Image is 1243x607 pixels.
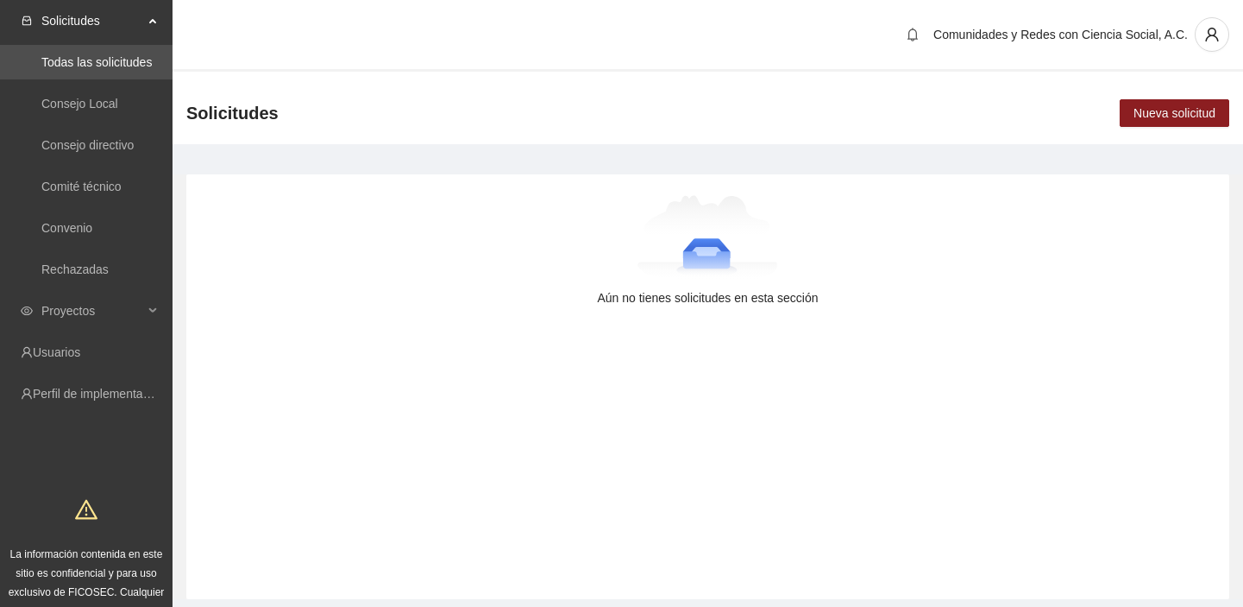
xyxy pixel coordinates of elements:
span: Comunidades y Redes con Ciencia Social, A.C. [933,28,1188,41]
a: Consejo directivo [41,138,134,152]
button: Nueva solicitud [1120,99,1229,127]
button: user [1195,17,1229,52]
span: bell [900,28,926,41]
a: Usuarios [33,345,80,359]
button: bell [899,21,926,48]
span: Solicitudes [186,99,279,127]
img: Aún no tienes solicitudes en esta sección [637,195,778,281]
span: Proyectos [41,294,143,328]
a: Consejo Local [41,97,118,111]
span: warning [75,498,97,521]
span: eye [21,305,33,317]
div: Aún no tienes solicitudes en esta sección [214,288,1202,307]
a: Comité técnico [41,180,122,193]
a: Rechazadas [41,262,109,276]
a: Convenio [41,221,92,235]
span: Nueva solicitud [1133,104,1215,123]
a: Todas las solicitudes [41,55,152,69]
span: Solicitudes [41,3,143,38]
span: inbox [21,15,33,27]
span: user [1196,27,1228,42]
a: Perfil de implementadora [33,387,167,401]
